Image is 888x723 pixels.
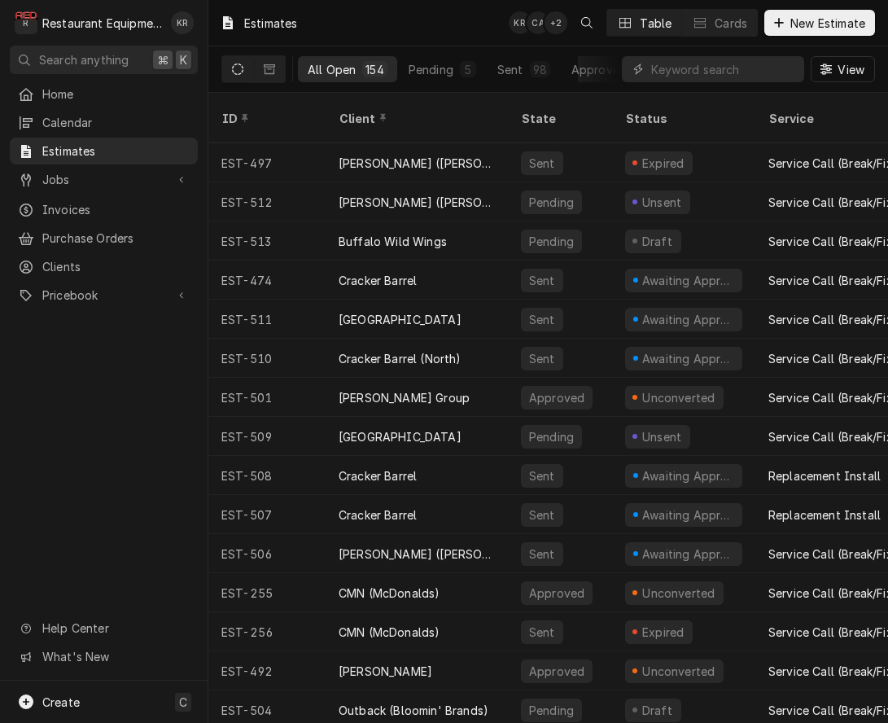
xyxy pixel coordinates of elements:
[42,648,188,665] span: What's New
[42,287,165,304] span: Pricebook
[640,155,686,172] div: Expired
[521,110,599,127] div: State
[764,10,875,36] button: New Estimate
[339,663,432,680] div: [PERSON_NAME]
[10,109,198,136] a: Calendar
[42,258,190,275] span: Clients
[527,389,586,406] div: Approved
[640,624,686,641] div: Expired
[339,155,495,172] div: [PERSON_NAME] ([PERSON_NAME])
[651,56,796,82] input: Keyword search
[641,546,736,563] div: Awaiting Approval
[42,171,165,188] span: Jobs
[339,702,488,719] div: Outback (Bloomin' Brands)
[339,467,417,484] div: Cracker Barrel
[365,61,383,78] div: 154
[208,378,326,417] div: EST-501
[10,253,198,280] a: Clients
[42,142,190,160] span: Estimates
[527,428,575,445] div: Pending
[10,615,198,642] a: Go to Help Center
[768,506,881,524] div: Replacement Install
[527,233,575,250] div: Pending
[527,155,557,172] div: Sent
[42,620,188,637] span: Help Center
[15,11,37,34] div: R
[715,15,747,32] div: Cards
[15,11,37,34] div: Restaurant Equipment Diagnostics's Avatar
[641,467,736,484] div: Awaiting Approval
[527,585,586,602] div: Approved
[208,651,326,690] div: EST-492
[339,546,495,563] div: [PERSON_NAME] ([PERSON_NAME])
[208,143,326,182] div: EST-497
[208,534,326,573] div: EST-506
[463,61,473,78] div: 5
[641,663,717,680] div: Unconverted
[527,624,557,641] div: Sent
[208,456,326,495] div: EST-508
[527,702,575,719] div: Pending
[527,311,557,328] div: Sent
[641,272,736,289] div: Awaiting Approval
[640,233,675,250] div: Draft
[640,702,675,719] div: Draft
[10,282,198,309] a: Go to Pricebook
[640,428,684,445] div: Unsent
[641,506,736,524] div: Awaiting Approval
[339,506,417,524] div: Cracker Barrel
[208,612,326,651] div: EST-256
[10,643,198,670] a: Go to What's New
[339,311,461,328] div: [GEOGRAPHIC_DATA]
[641,585,717,602] div: Unconverted
[339,428,461,445] div: [GEOGRAPHIC_DATA]
[180,51,187,68] span: K
[339,233,447,250] div: Buffalo Wild Wings
[527,350,557,367] div: Sent
[640,194,684,211] div: Unsent
[42,201,190,218] span: Invoices
[42,114,190,131] span: Calendar
[574,10,600,36] button: Open search
[339,272,417,289] div: Cracker Barrel
[10,196,198,223] a: Invoices
[409,61,453,78] div: Pending
[527,11,549,34] div: CA
[208,261,326,300] div: EST-474
[640,15,671,32] div: Table
[527,546,557,563] div: Sent
[527,663,586,680] div: Approved
[10,138,198,164] a: Estimates
[339,585,440,602] div: CMN (McDonalds)
[221,110,309,127] div: ID
[179,694,187,711] span: C
[533,61,547,78] div: 98
[208,339,326,378] div: EST-510
[625,110,739,127] div: Status
[509,11,531,34] div: KR
[641,389,717,406] div: Unconverted
[641,350,736,367] div: Awaiting Approval
[208,417,326,456] div: EST-509
[834,61,868,78] span: View
[527,467,557,484] div: Sent
[208,300,326,339] div: EST-511
[42,85,190,103] span: Home
[339,350,461,367] div: Cracker Barrel (North)
[339,624,440,641] div: CMN (McDonalds)
[10,166,198,193] a: Go to Jobs
[787,15,868,32] span: New Estimate
[527,11,549,34] div: Chrissy Adams's Avatar
[527,272,557,289] div: Sent
[308,61,356,78] div: All Open
[42,230,190,247] span: Purchase Orders
[208,495,326,534] div: EST-507
[811,56,875,82] button: View
[10,46,198,74] button: Search anything⌘K
[39,51,129,68] span: Search anything
[157,51,168,68] span: ⌘
[497,61,523,78] div: Sent
[208,221,326,261] div: EST-513
[339,389,470,406] div: [PERSON_NAME] Group
[42,15,162,32] div: Restaurant Equipment Diagnostics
